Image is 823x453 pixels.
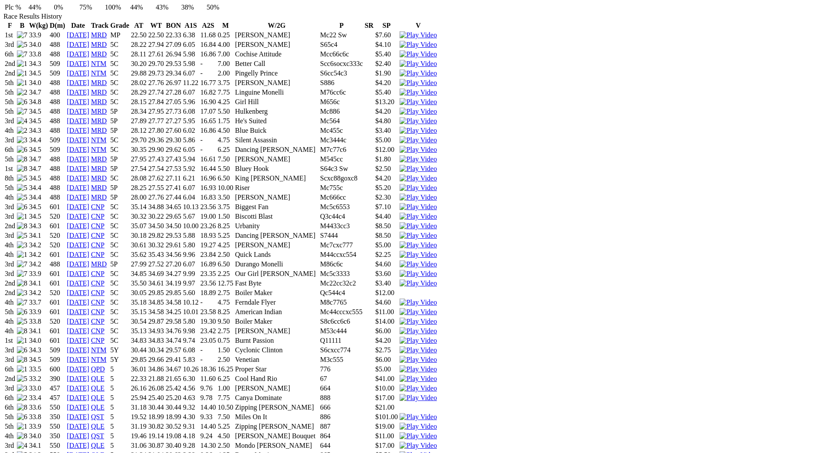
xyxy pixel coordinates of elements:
[375,50,398,59] td: $5.40
[17,299,27,306] img: 7
[91,356,107,363] a: NTM
[400,356,437,364] img: Play Video
[400,31,437,39] img: Play Video
[400,232,437,239] a: View replay
[17,98,27,106] img: 6
[400,241,437,249] img: Play Video
[91,194,107,201] a: MRD
[17,365,27,373] img: 1
[91,41,107,48] a: MRD
[400,279,437,287] a: View replay
[200,40,216,49] td: 16.84
[49,40,66,49] td: 488
[400,442,437,449] a: View replay
[400,346,437,354] a: View replay
[17,251,27,259] img: 1
[148,59,164,68] td: 29.70
[400,432,437,440] a: View replay
[110,59,130,68] td: 5C
[400,279,437,287] img: Play Video
[17,375,27,383] img: 5
[67,308,89,315] a: [DATE]
[17,50,27,58] img: 7
[110,31,130,39] td: MP
[17,394,27,402] img: 2
[91,213,105,220] a: CNP
[217,59,234,68] td: 7.00
[400,337,437,344] a: View replay
[17,136,27,144] img: 3
[67,260,89,268] a: [DATE]
[148,31,164,39] td: 22.50
[91,79,107,86] a: MRD
[67,60,89,67] a: [DATE]
[400,89,437,96] a: View replay
[91,346,107,354] a: NTM
[400,222,437,230] a: View replay
[29,40,49,49] td: 34.0
[17,184,27,192] img: 5
[206,3,231,12] td: 50%
[17,165,27,173] img: 8
[67,270,89,277] a: [DATE]
[400,60,437,68] img: Play Video
[29,31,49,39] td: 33.9
[400,222,437,230] img: Play Video
[91,155,107,163] a: MRD
[67,318,89,325] a: [DATE]
[400,327,437,335] a: View replay
[67,404,89,411] a: [DATE]
[181,3,206,12] td: 38%
[400,165,437,172] a: View replay
[148,21,164,30] th: WT
[67,327,89,335] a: [DATE]
[400,117,437,125] a: View replay
[67,155,89,163] a: [DATE]
[17,232,27,240] img: 5
[91,241,105,249] a: CNP
[400,98,437,106] img: Play Video
[67,117,89,125] a: [DATE]
[67,241,89,249] a: [DATE]
[364,21,374,30] th: SR
[17,289,27,297] img: 3
[67,127,89,134] a: [DATE]
[49,59,66,68] td: 509
[400,260,437,268] img: Play Video
[400,69,437,77] img: Play Video
[91,203,105,210] a: CNP
[400,50,437,58] a: View replay
[400,203,437,210] a: View replay
[17,346,27,354] img: 6
[53,3,78,12] td: 0%
[17,41,27,49] img: 5
[67,79,89,86] a: [DATE]
[67,50,89,58] a: [DATE]
[400,423,437,430] img: Play Video
[67,337,89,344] a: [DATE]
[3,13,820,20] div: Race Results History
[91,423,105,430] a: QLE
[17,203,27,211] img: 6
[400,318,437,325] img: Play Video
[91,384,105,392] a: QLE
[400,155,437,163] a: View replay
[67,442,89,449] a: [DATE]
[67,89,89,96] a: [DATE]
[375,59,398,68] td: $2.40
[4,3,27,12] td: Plc %
[67,69,89,77] a: [DATE]
[400,299,437,306] a: View replay
[165,31,182,39] td: 22.33
[110,69,130,78] td: 5C
[400,327,437,335] img: Play Video
[400,146,437,153] a: View replay
[67,251,89,258] a: [DATE]
[17,404,27,411] img: 8
[91,184,107,191] a: MRD
[67,98,89,105] a: [DATE]
[29,69,49,78] td: 34.5
[183,40,199,49] td: 6.05
[67,423,89,430] a: [DATE]
[375,21,398,30] th: SP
